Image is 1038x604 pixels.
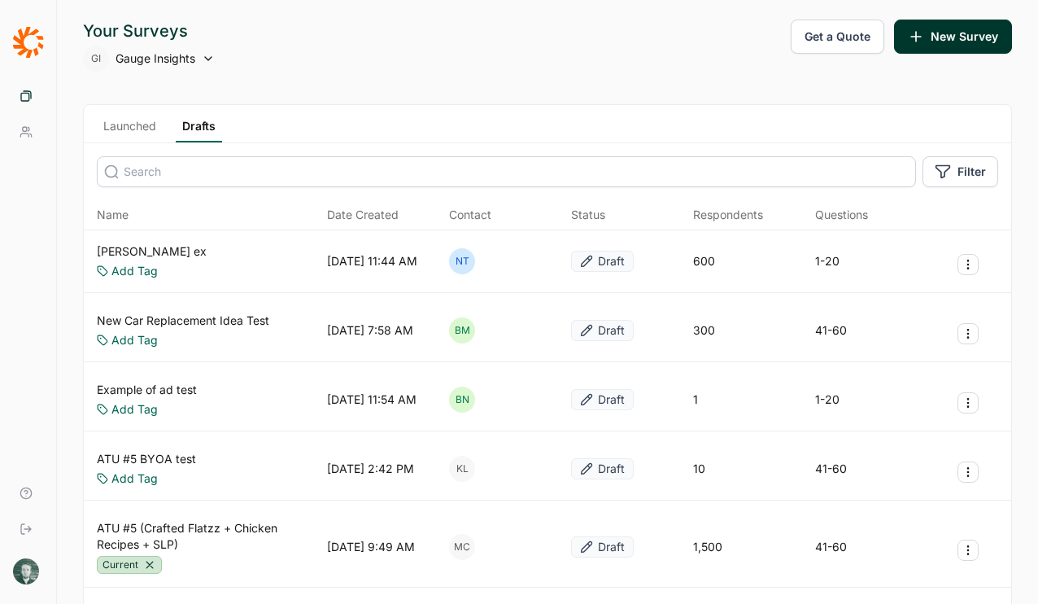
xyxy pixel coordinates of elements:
button: Draft [571,536,634,558]
a: Example of ad test [97,382,197,398]
button: Filter [922,156,998,187]
div: 1 [693,392,698,408]
button: Survey Actions [957,462,979,483]
div: Status [571,207,605,223]
span: Date Created [327,207,399,223]
a: ATU #5 BYOA test [97,451,196,467]
a: Launched [97,118,163,142]
button: Draft [571,320,634,341]
a: Add Tag [111,263,158,279]
button: Get a Quote [791,20,884,54]
div: 1-20 [815,392,840,408]
div: 41-60 [815,322,847,339]
div: [DATE] 9:49 AM [327,539,415,555]
div: Questions [815,207,868,223]
button: Draft [571,389,634,410]
div: 41-60 [815,539,847,555]
button: Survey Actions [957,392,979,414]
div: 300 [693,322,715,339]
div: [DATE] 7:58 AM [327,322,413,339]
div: Your Surveys [83,20,215,42]
div: 41-60 [815,461,847,477]
div: Respondents [693,207,763,223]
div: Current [97,556,162,574]
div: MC [449,534,475,560]
div: [DATE] 11:44 AM [327,253,417,269]
div: KL [449,456,475,482]
div: BM [449,317,475,344]
div: 600 [693,253,715,269]
button: New Survey [894,20,1012,54]
div: GI [83,46,109,72]
div: NT [449,248,475,274]
div: 1,500 [693,539,722,555]
button: Survey Actions [957,254,979,275]
button: Draft [571,458,634,479]
span: Filter [957,164,986,180]
div: 1-20 [815,253,840,269]
div: BN [449,387,475,413]
a: Add Tag [111,471,158,487]
button: Survey Actions [957,323,979,344]
div: [DATE] 11:54 AM [327,392,417,408]
a: [PERSON_NAME] ex [97,243,207,260]
span: Name [97,207,129,223]
a: Add Tag [111,401,158,418]
div: 10 [693,461,705,477]
a: New Car Replacement Idea Test [97,313,269,329]
input: Search [97,156,916,187]
button: Survey Actions [957,540,979,561]
span: Gauge Insights [116,50,195,67]
a: Add Tag [111,332,158,348]
div: [DATE] 2:42 PM [327,461,414,477]
div: Contact [449,207,491,223]
button: Draft [571,251,634,272]
img: b7pv4stizgzfqbhznjmj.png [13,558,39,584]
a: ATU #5 (Crafted Flatzz + Chicken Recipes + SLP) [97,520,321,553]
a: Drafts [176,118,222,142]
